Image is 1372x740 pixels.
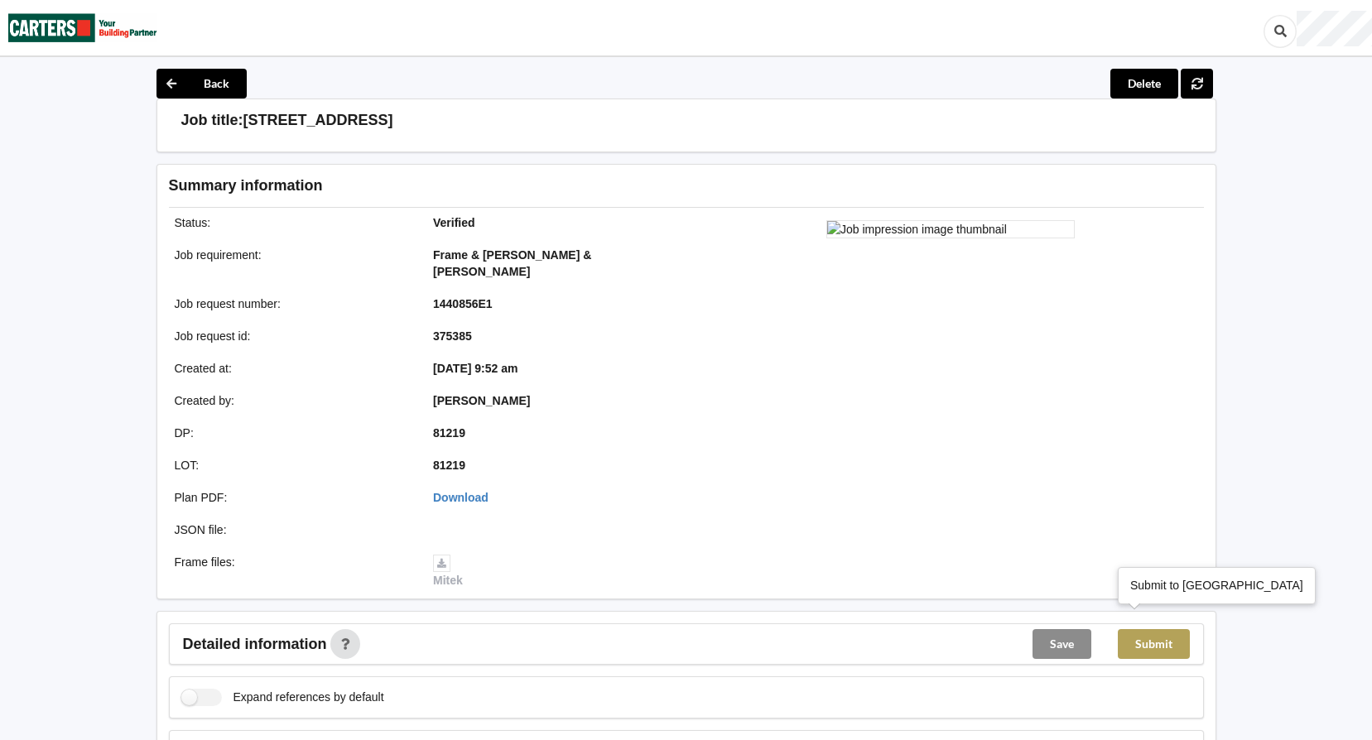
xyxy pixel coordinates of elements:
h3: Summary information [169,176,940,195]
b: Frame & [PERSON_NAME] & [PERSON_NAME] [433,248,591,278]
h3: [STREET_ADDRESS] [243,111,393,130]
div: Job request id : [163,328,422,344]
div: Status : [163,214,422,231]
b: Verified [433,216,475,229]
div: Plan PDF : [163,489,422,506]
div: Frame files : [163,554,422,589]
button: Delete [1110,69,1178,99]
div: Created by : [163,392,422,409]
b: [DATE] 9:52 am [433,362,518,375]
a: Download [433,491,489,504]
button: Submit [1118,629,1190,659]
img: Carters [8,1,157,55]
button: Back [156,69,247,99]
b: 375385 [433,329,472,343]
div: LOT : [163,457,422,473]
b: 1440856E1 [433,297,493,310]
div: JSON file : [163,521,422,538]
div: Created at : [163,360,422,377]
a: Mitek [433,555,463,587]
div: Job requirement : [163,247,422,280]
div: Job request number : [163,296,422,312]
span: Detailed information [183,637,327,651]
b: 81219 [433,459,465,472]
label: Expand references by default [181,689,384,706]
div: Submit to [GEOGRAPHIC_DATA] [1130,577,1303,593]
b: 81219 [433,426,465,440]
h3: Job title: [181,111,243,130]
img: Job impression image thumbnail [826,220,1075,238]
div: DP : [163,425,422,441]
b: [PERSON_NAME] [433,394,530,407]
